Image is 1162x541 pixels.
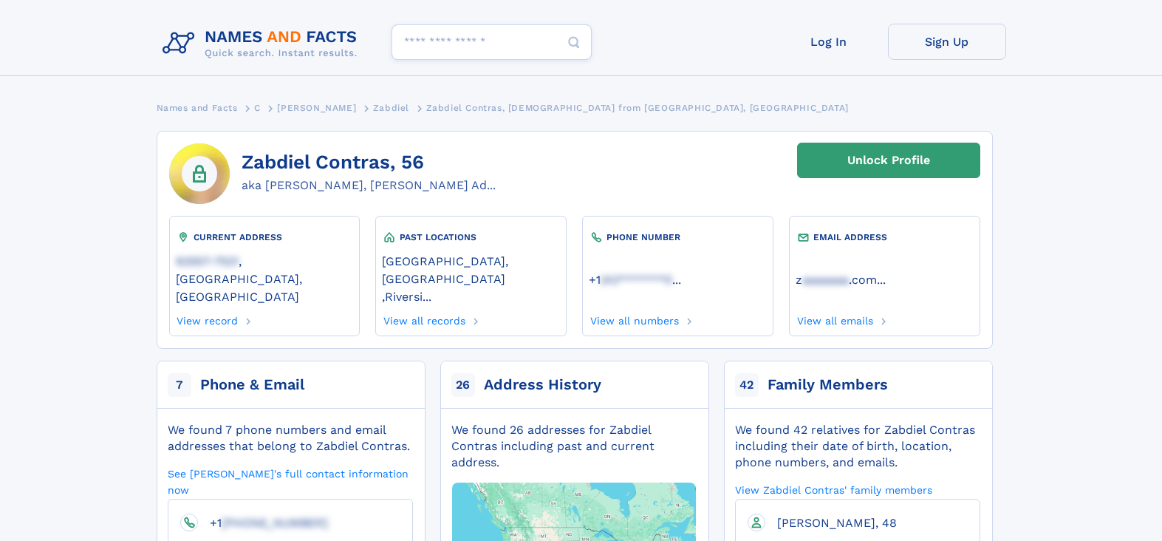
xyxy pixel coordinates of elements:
span: 42 [735,373,759,397]
span: aaaaaaa [802,273,849,287]
span: [PERSON_NAME] [277,103,356,113]
span: [PHONE_NUMBER] [222,516,328,530]
div: We found 7 phone numbers and email addresses that belong to Zabdiel Contras. [168,422,413,455]
span: 7 [168,373,191,397]
a: View all emails [796,310,873,327]
h1: Zabdiel Contras, 56 [242,152,496,174]
div: PAST LOCATIONS [382,230,559,245]
a: View record [176,310,239,327]
div: , [382,245,559,310]
a: +1[PHONE_NUMBER] [198,515,328,529]
div: Family Members [768,375,888,395]
span: Zabdiel [373,103,409,113]
img: Logo Names and Facts [157,24,369,64]
a: View Zabdiel Contras' family members [735,483,932,497]
div: EMAIL ADDRESS [796,230,973,245]
span: 92557-7521 [176,254,239,268]
a: [PERSON_NAME], 48 [765,515,897,529]
a: 92557-7521, [GEOGRAPHIC_DATA], [GEOGRAPHIC_DATA] [176,253,353,304]
div: CURRENT ADDRESS [176,230,353,245]
a: Sign Up [888,24,1006,60]
div: aka [PERSON_NAME], [PERSON_NAME] Ad... [242,177,496,194]
div: We found 26 addresses for Zabdiel Contras including past and current address. [451,422,697,471]
a: [PERSON_NAME] [277,98,356,117]
span: C [254,103,261,113]
a: ... [796,273,973,287]
a: ... [589,273,766,287]
span: Zabdiel Contras, [DEMOGRAPHIC_DATA] from [GEOGRAPHIC_DATA], [GEOGRAPHIC_DATA] [426,103,849,113]
div: Unlock Profile [847,143,930,177]
div: PHONE NUMBER [589,230,766,245]
a: See [PERSON_NAME]'s full contact information now [168,466,413,497]
a: zaaaaaaa.com [796,271,877,287]
a: View all records [382,310,465,327]
a: Riversi... [385,288,431,304]
a: Unlock Profile [797,143,980,178]
a: Zabdiel [373,98,409,117]
div: We found 42 relatives for Zabdiel Contras including their date of birth, location, phone numbers,... [735,422,980,471]
a: C [254,98,261,117]
input: search input [392,24,592,60]
span: [PERSON_NAME], 48 [777,516,897,530]
a: [GEOGRAPHIC_DATA], [GEOGRAPHIC_DATA] [382,253,559,286]
div: Address History [484,375,601,395]
span: 26 [451,373,475,397]
a: Names and Facts [157,98,238,117]
button: Search Button [556,24,592,61]
div: Phone & Email [200,375,304,395]
a: Log In [770,24,888,60]
a: View all numbers [589,310,679,327]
